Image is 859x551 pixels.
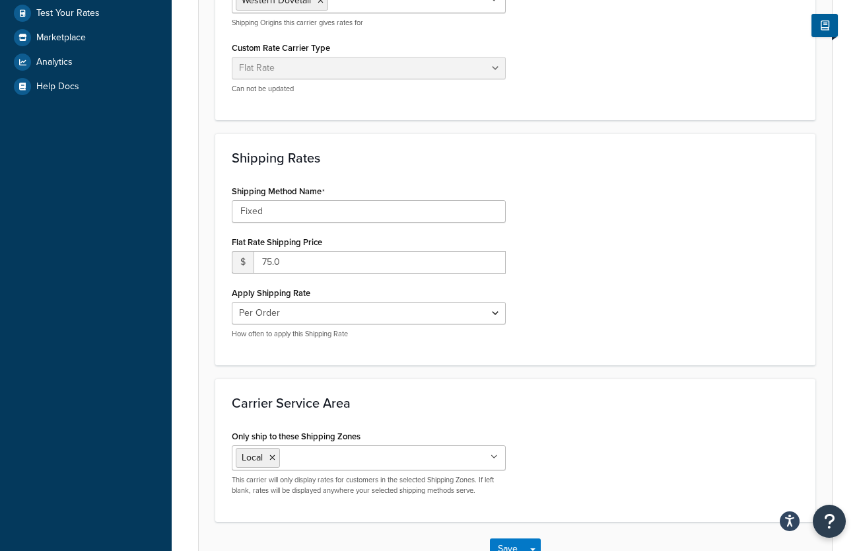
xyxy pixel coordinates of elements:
span: Analytics [36,57,73,68]
h3: Shipping Rates [232,151,799,165]
label: Apply Shipping Rate [232,288,310,298]
span: Local [242,451,263,464]
label: Flat Rate Shipping Price [232,237,322,247]
p: This carrier will only display rates for customers in the selected Shipping Zones. If left blank,... [232,475,506,496]
span: $ [232,251,254,274]
span: Marketplace [36,32,86,44]
label: Shipping Method Name [232,186,325,197]
button: Open Resource Center [813,505,846,538]
a: Help Docs [10,75,162,98]
label: Custom Rate Carrier Type [232,43,330,53]
span: Help Docs [36,81,79,92]
a: Marketplace [10,26,162,50]
a: Test Your Rates [10,1,162,25]
h3: Carrier Service Area [232,396,799,410]
a: Analytics [10,50,162,74]
p: How often to apply this Shipping Rate [232,329,506,339]
p: Can not be updated [232,84,506,94]
button: Show Help Docs [811,14,838,37]
label: Only ship to these Shipping Zones [232,431,361,441]
span: Test Your Rates [36,8,100,19]
p: Shipping Origins this carrier gives rates for [232,18,506,28]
